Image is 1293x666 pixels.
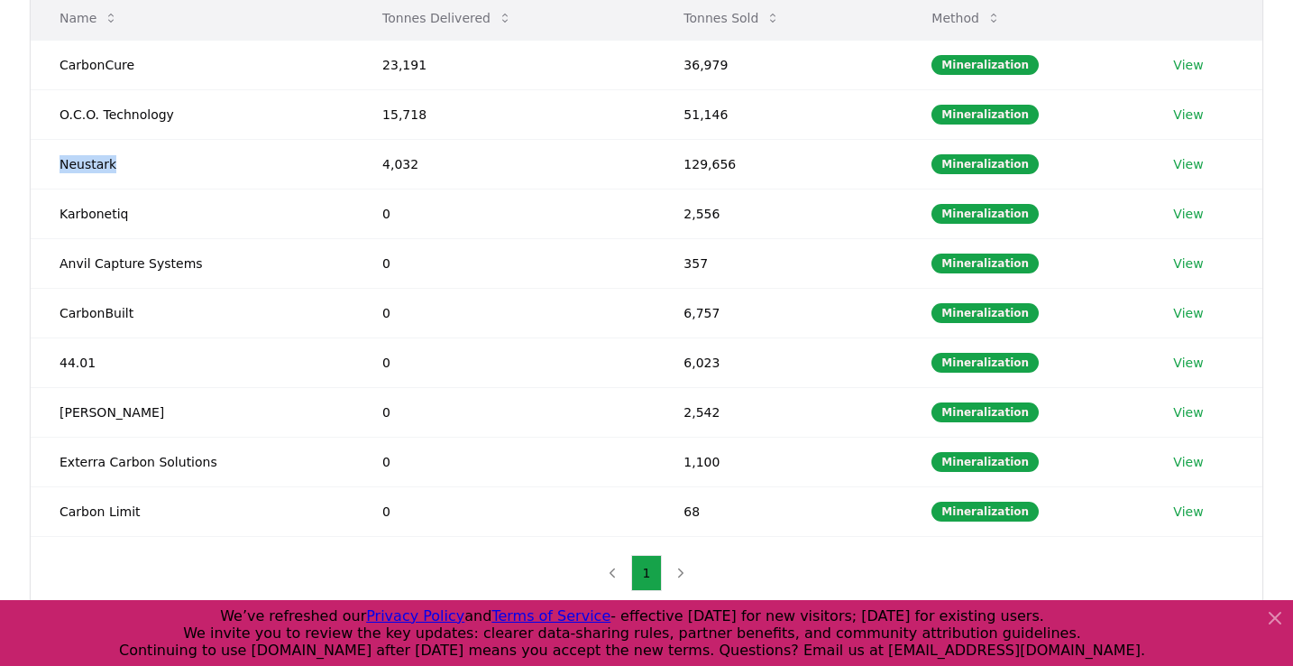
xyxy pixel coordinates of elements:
[655,139,903,189] td: 129,656
[353,238,655,288] td: 0
[931,254,1039,273] div: Mineralization
[931,502,1039,522] div: Mineralization
[655,437,903,486] td: 1,100
[931,55,1039,75] div: Mineralization
[31,189,353,238] td: Karbonetiq
[353,89,655,139] td: 15,718
[1173,56,1203,74] a: View
[31,89,353,139] td: O.C.O. Technology
[1173,205,1203,223] a: View
[655,238,903,288] td: 357
[353,437,655,486] td: 0
[655,40,903,89] td: 36,979
[31,40,353,89] td: CarbonCure
[1173,453,1203,471] a: View
[353,338,655,387] td: 0
[655,288,903,338] td: 6,757
[931,154,1039,174] div: Mineralization
[31,486,353,536] td: Carbon Limit
[1173,503,1203,521] a: View
[931,204,1039,224] div: Mineralization
[655,89,903,139] td: 51,146
[655,338,903,387] td: 6,023
[1173,304,1203,322] a: View
[655,387,903,437] td: 2,542
[31,288,353,338] td: CarbonBuilt
[931,353,1039,373] div: Mineralization
[31,338,353,387] td: 44.01
[1173,403,1203,421] a: View
[353,40,655,89] td: 23,191
[655,486,903,536] td: 68
[1173,106,1203,124] a: View
[353,387,655,437] td: 0
[931,452,1039,472] div: Mineralization
[931,105,1039,125] div: Mineralization
[1173,155,1203,173] a: View
[31,238,353,288] td: Anvil Capture Systems
[631,555,663,591] button: 1
[31,139,353,189] td: Neustark
[353,139,655,189] td: 4,032
[655,189,903,238] td: 2,556
[931,303,1039,323] div: Mineralization
[31,387,353,437] td: [PERSON_NAME]
[1173,254,1203,273] a: View
[31,437,353,486] td: Exterra Carbon Solutions
[353,189,655,238] td: 0
[353,288,655,338] td: 0
[931,402,1039,422] div: Mineralization
[353,486,655,536] td: 0
[1173,354,1203,372] a: View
